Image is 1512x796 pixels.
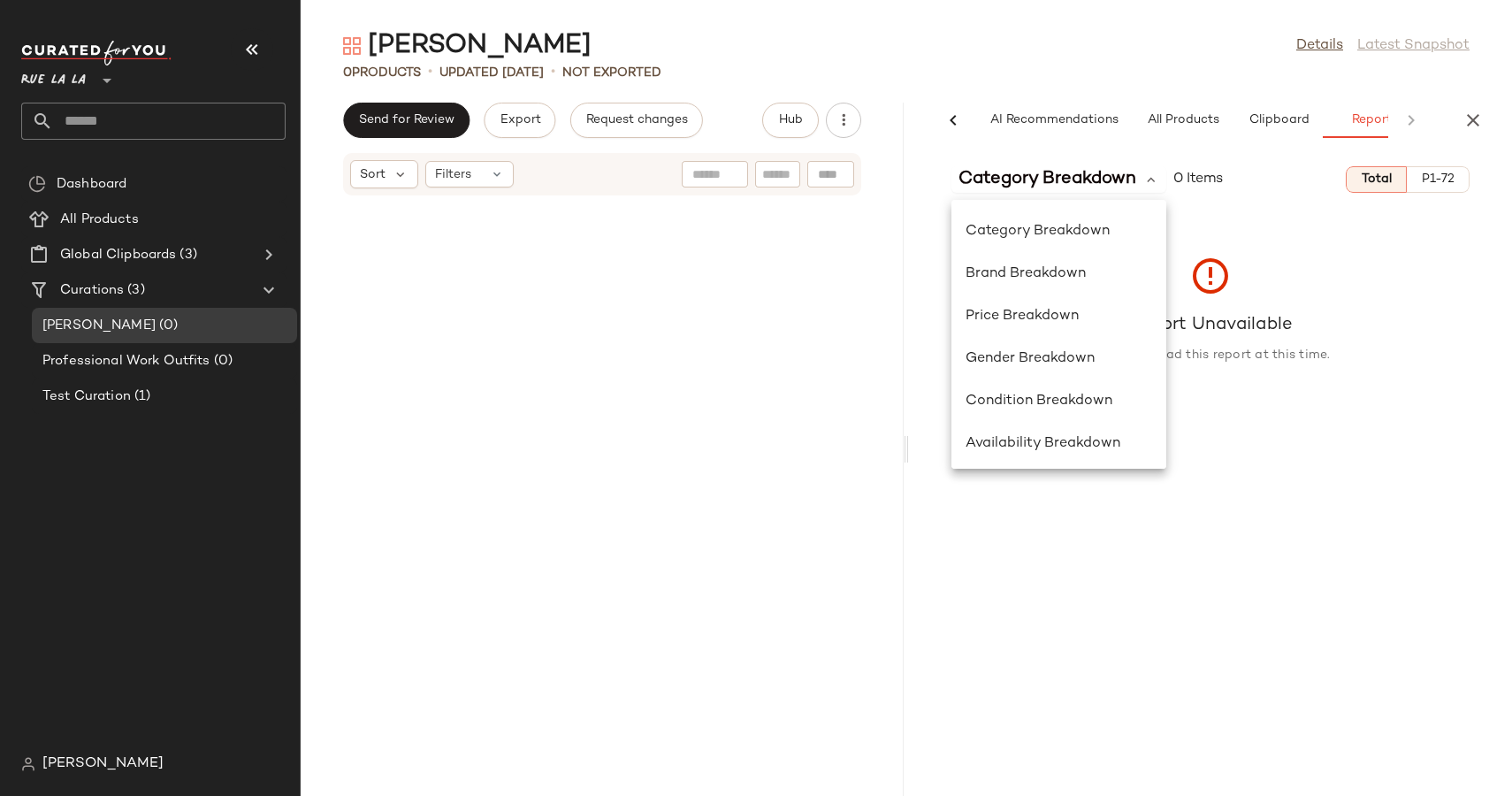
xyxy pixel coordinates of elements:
p: Unable to load this report at this time. [1091,347,1331,364]
h3: Report Unavailable [1128,311,1294,340]
span: Availability Breakdown [966,436,1120,451]
span: Hub [778,113,803,127]
span: (3) [176,245,196,265]
span: Condition Breakdown [966,394,1112,409]
span: All Products [1147,113,1219,127]
span: Sort [360,165,386,184]
span: (0) [210,351,233,371]
span: Professional Work Outfits [42,351,210,371]
span: • [428,62,432,83]
a: Details [1296,35,1343,57]
span: [PERSON_NAME] [42,754,164,775]
button: Request changes [570,103,703,138]
span: Gender Breakdown [966,351,1095,366]
button: Export [484,103,555,138]
img: cfy_white_logo.C9jOOHJF.svg [21,41,172,65]
span: (3) [124,280,144,301]
span: All Products [60,210,139,230]
span: P1-72 [1421,172,1455,187]
span: Global Clipboards [60,245,176,265]
img: svg%3e [28,175,46,193]
span: Price Breakdown [966,309,1079,324]
button: Total [1346,166,1407,193]
span: (1) [131,387,150,407]
span: Request changes [585,113,688,127]
span: Brand Breakdown [966,266,1086,281]
span: Curations [60,280,124,301]
span: Send for Review [358,113,454,127]
span: [PERSON_NAME] [42,316,156,336]
span: 0 [343,66,352,80]
span: Export [499,113,540,127]
span: Rue La La [21,60,86,92]
div: [PERSON_NAME] [343,28,592,64]
p: Not Exported [562,64,661,82]
button: Hub [762,103,819,138]
span: Category Breakdown [966,224,1110,239]
span: Clipboard [1248,113,1309,127]
span: Total [1361,172,1392,187]
img: svg%3e [343,37,361,55]
span: Dashboard [57,174,126,195]
p: updated [DATE] [439,64,544,82]
div: Products [343,64,421,82]
span: 0 Items [1173,169,1223,190]
span: Test Curation [42,387,131,407]
span: Category Breakdown [958,166,1136,193]
button: Send for Review [343,103,470,138]
span: • [551,62,555,83]
span: Filters [435,165,471,184]
span: Reports [1350,113,1397,127]
span: AI Recommendations [989,113,1119,127]
button: P1-72 [1407,166,1470,193]
img: svg%3e [21,757,35,771]
span: (0) [156,316,178,336]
